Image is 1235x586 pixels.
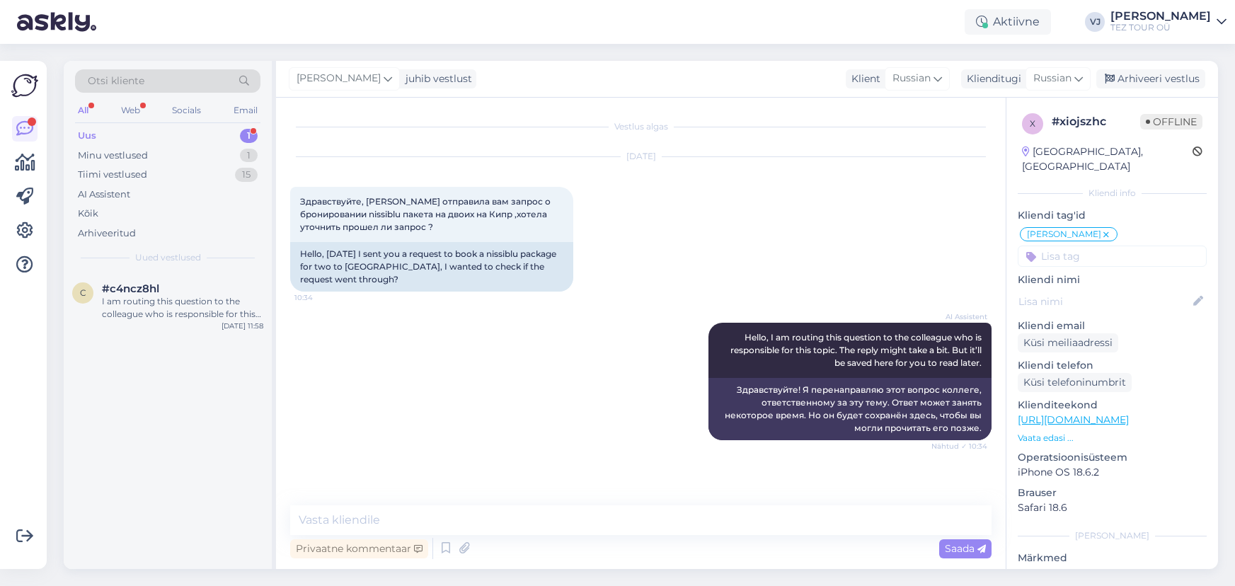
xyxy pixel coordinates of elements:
[1096,69,1205,88] div: Arhiveeri vestlus
[892,71,931,86] span: Russian
[846,71,880,86] div: Klient
[78,149,148,163] div: Minu vestlused
[75,101,91,120] div: All
[169,101,204,120] div: Socials
[1052,113,1140,130] div: # xiojszhc
[78,226,136,241] div: Arhiveeritud
[1018,486,1207,500] p: Brauser
[290,539,428,558] div: Privaatne kommentaar
[300,196,553,232] span: Здравствуйте, [PERSON_NAME] отправила вам запрос о бронировании nissiblu пакета на двоих на Кипр ...
[297,71,381,86] span: [PERSON_NAME]
[1018,333,1118,352] div: Küsi meiliaadressi
[1018,272,1207,287] p: Kliendi nimi
[965,9,1051,35] div: Aktiivne
[1018,358,1207,373] p: Kliendi telefon
[1018,246,1207,267] input: Lisa tag
[1018,318,1207,333] p: Kliendi email
[730,332,984,368] span: Hello, I am routing this question to the colleague who is responsible for this topic. The reply m...
[1018,294,1190,309] input: Lisa nimi
[102,282,159,295] span: #c4ncz8hl
[1018,398,1207,413] p: Klienditeekond
[1018,551,1207,565] p: Märkmed
[1027,230,1101,239] span: [PERSON_NAME]
[1033,71,1072,86] span: Russian
[1085,12,1105,32] div: VJ
[102,295,263,321] div: I am routing this question to the colleague who is responsible for this topic. The reply might ta...
[11,72,38,99] img: Askly Logo
[1022,144,1193,174] div: [GEOGRAPHIC_DATA], [GEOGRAPHIC_DATA]
[78,188,130,202] div: AI Assistent
[1018,187,1207,200] div: Kliendi info
[294,292,347,303] span: 10:34
[1018,500,1207,515] p: Safari 18.6
[931,441,987,452] span: Nähtud ✓ 10:34
[1110,11,1211,22] div: [PERSON_NAME]
[290,242,573,292] div: Hello, [DATE] I sent you a request to book a nissiblu package for two to [GEOGRAPHIC_DATA], I wan...
[1110,22,1211,33] div: TEZ TOUR OÜ
[1140,114,1202,130] span: Offline
[78,129,96,143] div: Uus
[80,287,86,298] span: c
[290,120,992,133] div: Vestlus algas
[222,321,263,331] div: [DATE] 11:58
[231,101,260,120] div: Email
[78,207,98,221] div: Kõik
[135,251,201,264] span: Uued vestlused
[1110,11,1227,33] a: [PERSON_NAME]TEZ TOUR OÜ
[1018,465,1207,480] p: iPhone OS 18.6.2
[1030,118,1035,129] span: x
[708,378,992,440] div: Здравствуйте! Я перенаправляю этот вопрос коллеге, ответственному за эту тему. Ответ может занять...
[240,129,258,143] div: 1
[235,168,258,182] div: 15
[1018,450,1207,465] p: Operatsioonisüsteem
[961,71,1021,86] div: Klienditugi
[1018,432,1207,444] p: Vaata edasi ...
[78,168,147,182] div: Tiimi vestlused
[400,71,472,86] div: juhib vestlust
[1018,208,1207,223] p: Kliendi tag'id
[290,150,992,163] div: [DATE]
[1018,529,1207,542] div: [PERSON_NAME]
[240,149,258,163] div: 1
[118,101,143,120] div: Web
[945,542,986,555] span: Saada
[88,74,144,88] span: Otsi kliente
[1018,413,1129,426] a: [URL][DOMAIN_NAME]
[934,311,987,322] span: AI Assistent
[1018,373,1132,392] div: Küsi telefoninumbrit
